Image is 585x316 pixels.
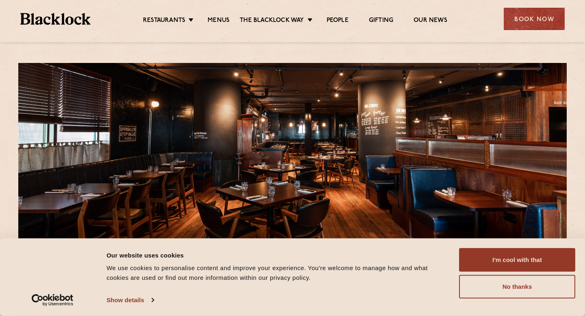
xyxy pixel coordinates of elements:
a: Our News [414,17,447,26]
a: Usercentrics Cookiebot - opens in a new window [17,294,88,306]
a: Menus [208,17,230,26]
a: Show details [106,294,154,306]
a: Gifting [369,17,393,26]
img: BL_Textured_Logo-footer-cropped.svg [20,13,91,25]
a: The Blacklock Way [240,17,304,26]
button: I'm cool with that [459,248,575,272]
div: We use cookies to personalise content and improve your experience. You're welcome to manage how a... [106,263,450,283]
a: Restaurants [143,17,185,26]
button: No thanks [459,275,575,299]
a: People [327,17,349,26]
div: Our website uses cookies [106,250,450,260]
div: Book Now [504,8,565,30]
